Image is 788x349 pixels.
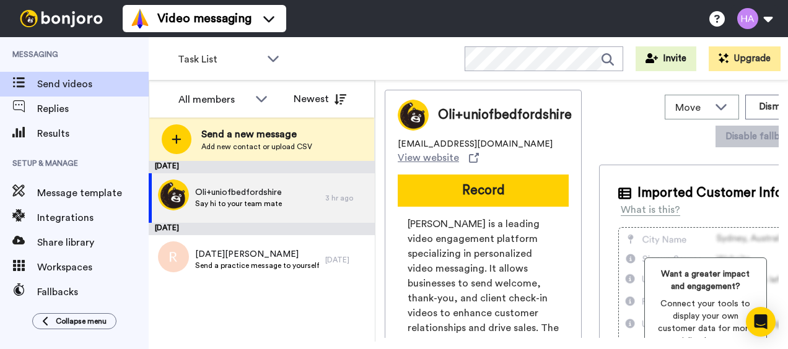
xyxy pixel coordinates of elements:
[284,87,356,111] button: Newest
[398,174,569,207] button: Record
[398,100,429,131] img: Image of Oli+uniofbedfordshire
[195,186,282,199] span: Oli+uniofbedfordshire
[157,10,252,27] span: Video messaging
[398,150,459,165] span: View website
[37,285,149,299] span: Fallbacks
[746,307,776,337] div: Open Intercom Messenger
[15,10,108,27] img: bj-logo-header-white.svg
[675,100,709,115] span: Move
[37,235,149,250] span: Share library
[325,193,369,203] div: 3 hr ago
[398,150,479,165] a: View website
[149,161,375,173] div: [DATE]
[201,127,312,142] span: Send a new message
[398,138,553,150] span: [EMAIL_ADDRESS][DOMAIN_NAME]
[325,255,369,265] div: [DATE]
[37,77,149,92] span: Send videos
[709,46,781,71] button: Upgrade
[636,46,696,71] button: Invite
[37,260,149,275] span: Workspaces
[37,101,149,116] span: Replies
[37,186,149,200] span: Message template
[201,142,312,152] span: Add new contact or upload CSV
[655,268,756,293] span: Want a greater impact and engagement?
[637,184,782,202] span: Imported Customer Info
[158,179,189,210] img: 54b1a759-011f-45be-bb33-b09e132d62ea.png
[195,199,282,209] span: Say hi to your team mate
[195,261,319,270] span: Send a practice message to yourself
[178,92,249,107] div: All members
[37,210,149,225] span: Integrations
[178,52,261,67] span: Task List
[438,106,572,124] span: Oli+uniofbedfordshire
[37,126,149,141] span: Results
[130,9,150,28] img: vm-color.svg
[149,223,375,235] div: [DATE]
[621,202,680,217] div: What is this?
[195,248,319,261] span: [DATE][PERSON_NAME]
[158,241,189,272] img: r.png
[32,313,116,329] button: Collapse menu
[655,298,756,347] span: Connect your tools to display your own customer data for more specialized messages
[56,316,107,326] span: Collapse menu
